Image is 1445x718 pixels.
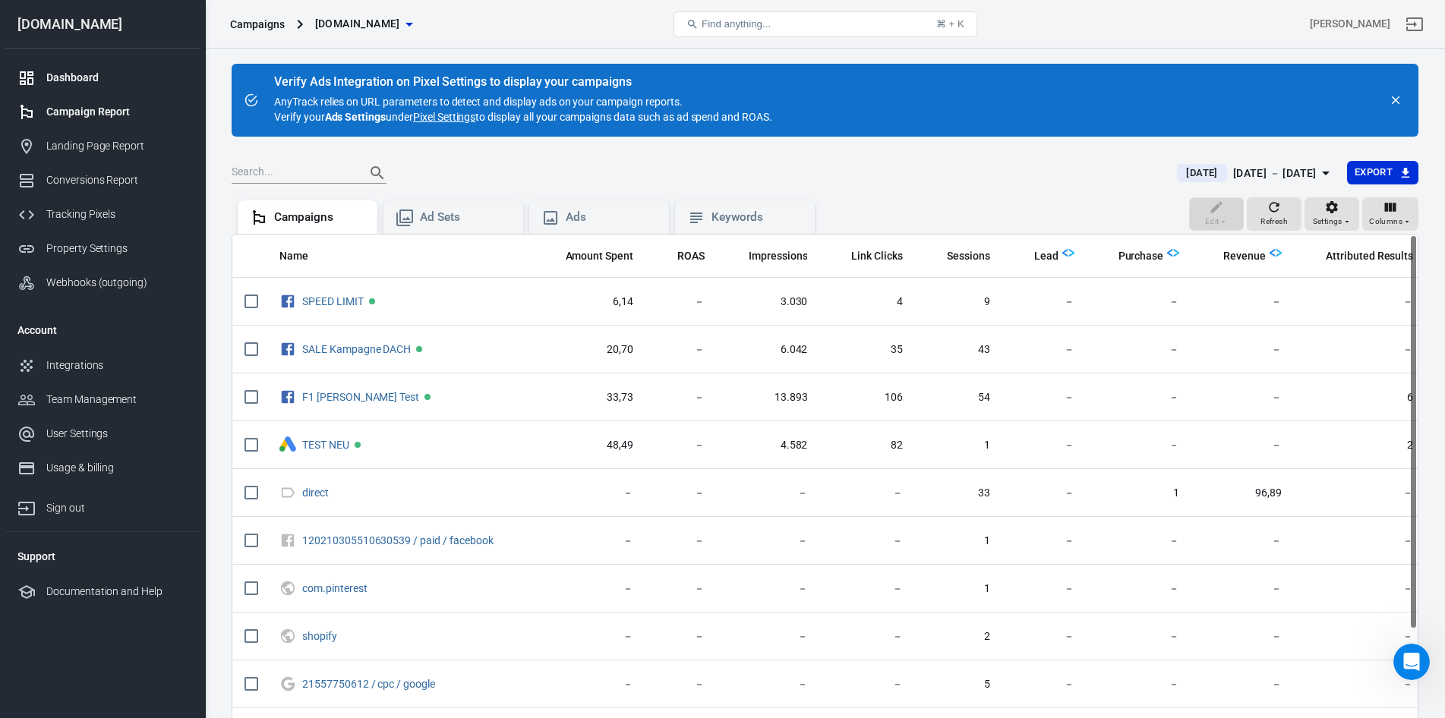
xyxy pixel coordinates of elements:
[831,534,903,549] span: －
[1099,581,1180,597] span: －
[46,241,188,257] div: Property Settings
[302,535,496,546] span: 120210305510630539 / paid / facebook
[5,266,200,300] a: Webhooks (outgoing)
[413,109,475,124] a: Pixel Settings
[1099,677,1180,692] span: －
[84,427,221,458] button: Ask a question
[1385,90,1406,111] button: close
[1014,294,1074,310] span: －
[851,249,903,264] span: Link Clicks
[5,197,200,231] a: Tracking Pixels
[927,342,990,357] span: 43
[1305,197,1359,231] button: Settings
[831,677,903,692] span: －
[279,249,328,264] span: Name
[1306,438,1413,453] span: 2
[566,247,634,265] span: The estimated total amount of money you've spent on your campaign, ad set or ad during its schedule.
[112,6,194,32] h1: Messages
[677,247,705,265] span: The total return on ad spend
[729,677,808,692] span: －
[658,581,705,597] span: －
[5,231,200,266] a: Property Settings
[355,442,361,448] span: Active
[729,534,808,549] span: －
[729,629,808,644] span: －
[5,348,200,383] a: Integrations
[729,438,808,453] span: 4.582
[851,247,903,265] span: The number of clicks on links within the ad that led to advertiser-specified destinations
[5,451,200,485] a: Usage & billing
[54,52,1149,65] span: If you still need help with setting up your personalized onboarding tracking plan, I’m here to as...
[1014,342,1074,357] span: －
[1223,247,1266,265] span: Total revenue calculated by AnyTrack.
[279,388,296,406] svg: Facebook Ads
[831,486,903,501] span: －
[279,249,308,264] span: Name
[1204,342,1282,357] span: －
[302,296,366,307] span: SPEED LIMIT
[947,249,990,264] span: Sessions
[927,677,990,692] span: 5
[927,249,990,264] span: Sessions
[46,357,188,373] div: Integrations
[1223,249,1266,264] span: Revenue
[105,67,154,83] div: • 10h ago
[1247,197,1301,231] button: Refresh
[674,11,977,37] button: Find anything...⌘ + K
[46,500,188,516] div: Sign out
[302,343,411,355] a: SALE Kampagne DACH
[658,294,705,310] span: －
[927,629,990,644] span: 2
[46,460,188,476] div: Usage & billing
[729,342,808,357] span: 6.042
[46,172,188,188] div: Conversions Report
[424,394,431,400] span: Active
[1014,677,1074,692] span: －
[46,275,188,291] div: Webhooks (outgoing)
[1014,390,1074,405] span: －
[46,206,188,222] div: Tracking Pixels
[566,209,657,225] div: Ads
[658,534,705,549] span: －
[5,17,200,31] div: [DOMAIN_NAME]
[1167,247,1179,259] img: Logo
[302,583,369,594] span: com.pinterest
[1204,294,1282,310] span: －
[302,439,352,450] span: TEST NEU
[279,292,296,310] svg: Facebook Ads
[302,487,331,498] span: direct
[1204,581,1282,597] span: －
[359,155,396,191] button: Search
[831,438,903,453] span: 82
[546,534,634,549] span: －
[315,14,400,33] span: drive-fast.de
[302,392,421,402] span: F1 Verstappen Test
[1165,161,1346,186] button: [DATE][DATE] － [DATE]
[1204,677,1282,692] span: －
[279,483,296,502] svg: Direct
[1099,249,1164,264] span: Purchase
[1099,438,1180,453] span: －
[274,74,772,90] div: Verify Ads Integration on Pixel Settings to display your campaigns
[302,631,339,641] span: shopify
[274,76,772,124] div: AnyTrack relies on URL parameters to detect and display ads on your campaign reports. Verify your...
[1326,247,1413,265] span: The total conversions attributed according to your ad network (Facebook, Google, etc.)
[279,340,296,358] svg: Facebook Ads
[302,439,349,451] a: TEST NEU
[546,486,634,501] span: －
[5,312,200,348] li: Account
[729,390,808,405] span: 13.893
[927,390,990,405] span: 54
[46,104,188,120] div: Campaign Report
[302,344,413,354] span: SALE Kampagne DACH
[1393,644,1430,680] iframe: Intercom live chat
[831,390,903,405] span: 106
[546,294,634,310] span: 6,14
[831,247,903,265] span: The number of clicks on links within the ad that led to advertiser-specified destinations
[546,629,634,644] span: －
[5,417,200,451] a: User Settings
[279,579,296,597] svg: UTM & Web Traffic
[369,298,375,304] span: Active
[1260,215,1288,228] span: Refresh
[749,247,808,265] span: The number of times your ads were on screen.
